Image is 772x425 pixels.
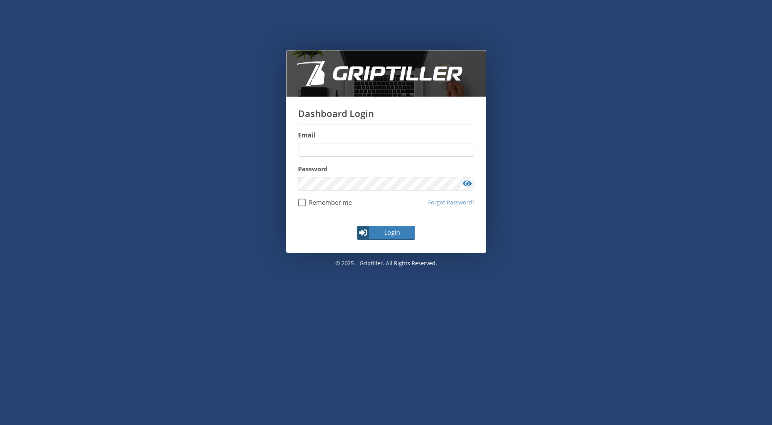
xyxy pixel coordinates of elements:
label: Password [298,164,474,174]
a: Forgot Password? [428,198,474,207]
h1: Dashboard Login [298,108,474,125]
label: Email [298,131,474,140]
span: Remember me [306,199,352,206]
p: © 2025 – Griptiller. All rights reserved. [286,253,486,273]
span: Login [370,228,415,237]
button: Login [357,226,415,240]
